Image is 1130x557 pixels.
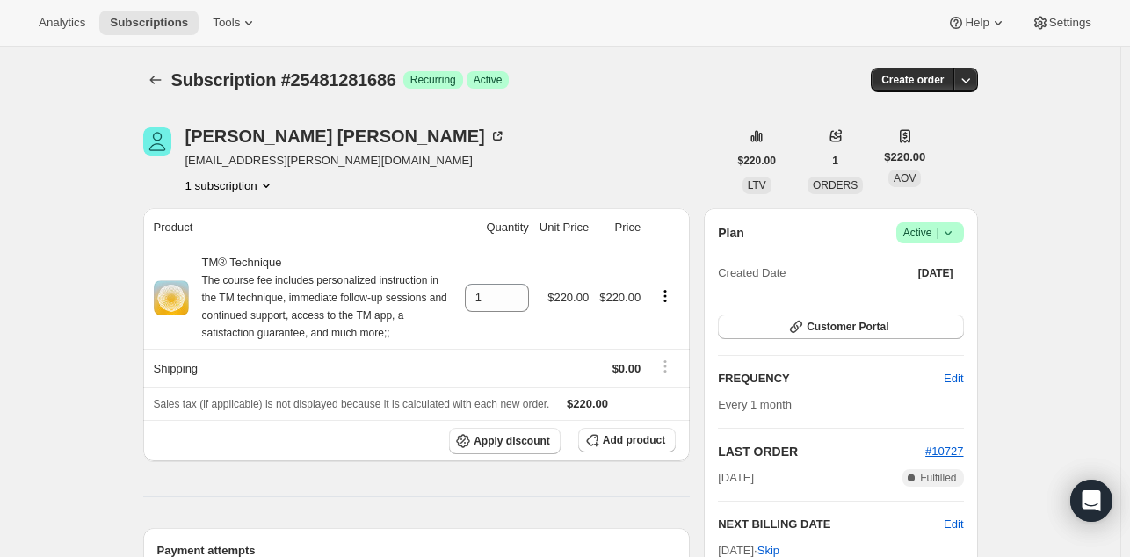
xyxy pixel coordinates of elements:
span: Sales tax (if applicable) is not displayed because it is calculated with each new order. [154,398,550,410]
button: #10727 [925,443,963,460]
span: Created Date [718,264,786,282]
button: Shipping actions [651,357,679,376]
span: Fulfilled [920,471,956,485]
button: Product actions [651,286,679,306]
span: Help [965,16,989,30]
span: Subscriptions [110,16,188,30]
button: Subscriptions [99,11,199,35]
span: $0.00 [612,362,641,375]
span: Subscription #25481281686 [171,70,396,90]
div: TM® Technique [189,254,454,342]
button: Subscriptions [143,68,168,92]
span: Analytics [39,16,85,30]
h2: LAST ORDER [718,443,925,460]
span: Tools [213,16,240,30]
a: #10727 [925,445,963,458]
th: Quantity [460,208,534,247]
button: Settings [1021,11,1102,35]
h2: FREQUENCY [718,370,944,387]
button: $220.00 [728,148,786,173]
span: [DATE] [718,469,754,487]
button: 1 [822,148,849,173]
img: product img [154,280,189,315]
div: [PERSON_NAME] [PERSON_NAME] [185,127,506,145]
span: Active [903,224,957,242]
button: Create order [871,68,954,92]
button: Edit [933,365,974,393]
span: AOV [894,172,916,184]
h2: NEXT BILLING DATE [718,516,944,533]
span: LTV [748,179,766,192]
span: ORDERS [813,179,858,192]
small: The course fee includes personalized instruction in the TM technique, immediate follow-up session... [202,274,447,339]
span: Marco SANTOYO [143,127,171,156]
h2: Plan [718,224,744,242]
span: $220.00 [884,148,925,166]
div: Open Intercom Messenger [1070,480,1112,522]
th: Shipping [143,349,460,387]
span: Create order [881,73,944,87]
span: [EMAIL_ADDRESS][PERSON_NAME][DOMAIN_NAME] [185,152,506,170]
span: Recurring [410,73,456,87]
span: $220.00 [599,291,641,304]
button: Add product [578,428,676,452]
button: Product actions [185,177,275,194]
span: Customer Portal [807,320,888,334]
th: Unit Price [534,208,594,247]
span: $220.00 [738,154,776,168]
button: [DATE] [908,261,964,286]
span: [DATE] · [718,544,779,557]
span: Settings [1049,16,1091,30]
button: Tools [202,11,268,35]
span: Apply discount [474,434,550,448]
span: $220.00 [567,397,608,410]
span: Every 1 month [718,398,792,411]
span: $220.00 [547,291,589,304]
button: Customer Portal [718,315,963,339]
button: Analytics [28,11,96,35]
button: Edit [944,516,963,533]
span: Add product [603,433,665,447]
span: Active [474,73,503,87]
span: Edit [944,370,963,387]
button: Apply discount [449,428,561,454]
span: [DATE] [918,266,953,280]
span: 1 [832,154,838,168]
span: | [936,226,938,240]
th: Product [143,208,460,247]
button: Help [937,11,1017,35]
th: Price [594,208,646,247]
